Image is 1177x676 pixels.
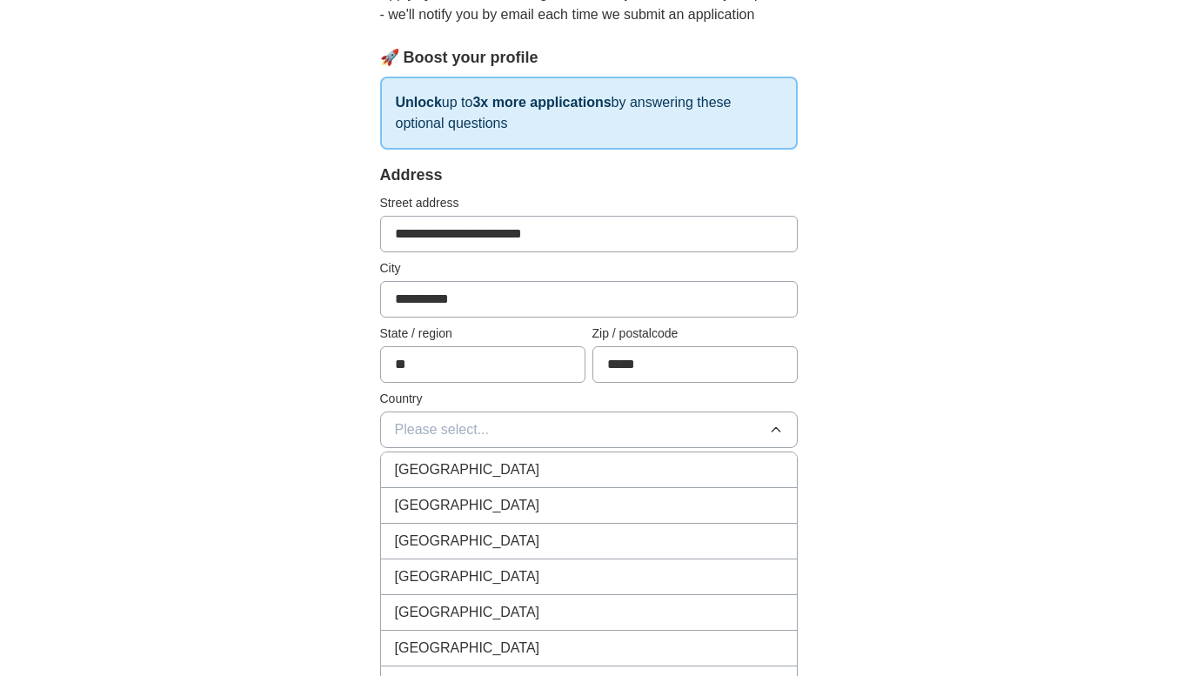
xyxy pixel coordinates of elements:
[380,390,798,408] label: Country
[592,325,798,343] label: Zip / postalcode
[380,194,798,212] label: Street address
[380,412,798,448] button: Please select...
[395,495,540,516] span: [GEOGRAPHIC_DATA]
[395,531,540,552] span: [GEOGRAPHIC_DATA]
[395,419,490,440] span: Please select...
[380,164,798,187] div: Address
[395,602,540,623] span: [GEOGRAPHIC_DATA]
[380,259,798,278] label: City
[395,459,540,480] span: [GEOGRAPHIC_DATA]
[396,95,442,110] strong: Unlock
[472,95,611,110] strong: 3x more applications
[380,46,798,70] div: 🚀 Boost your profile
[395,566,540,587] span: [GEOGRAPHIC_DATA]
[380,325,585,343] label: State / region
[380,77,798,150] p: up to by answering these optional questions
[395,638,540,659] span: [GEOGRAPHIC_DATA]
